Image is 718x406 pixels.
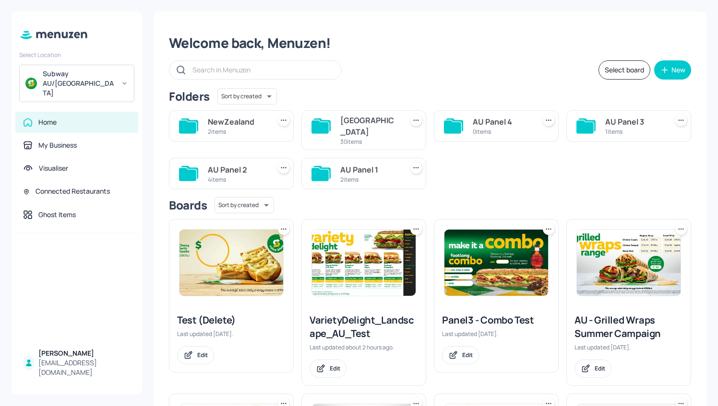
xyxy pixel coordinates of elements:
[671,67,685,73] div: New
[577,230,681,296] img: 2024-12-19-1734584245950k86txo84it.jpeg
[208,164,266,175] div: AU Panel 2
[310,343,418,351] div: Last updated about 2 hours ago.
[38,140,77,150] div: My Business
[340,175,399,184] div: 2 items
[473,116,531,128] div: AU Panel 4
[36,186,110,196] div: Connected Restaurants
[605,116,664,128] div: AU Panel 3
[208,175,266,184] div: 4 items
[598,60,650,80] button: Select board
[312,230,416,296] img: 2025-08-19-1755576046607q2w5mzvhylk.jpeg
[38,117,57,127] div: Home
[25,78,37,89] img: avatar
[177,313,286,327] div: Test (Delete)
[340,115,399,138] div: [GEOGRAPHIC_DATA]
[473,128,531,136] div: 0 items
[208,128,266,136] div: 2 items
[38,210,76,220] div: Ghost Items
[574,343,683,351] div: Last updated [DATE].
[310,313,418,340] div: VarietyDelight_Landscape_AU_Test
[39,163,68,173] div: Visualiser
[169,197,207,213] div: Boards
[215,196,274,215] div: Sort by created
[179,230,283,296] img: 2025-08-06-1754450030621rezxp7sluh.jpeg
[169,35,691,52] div: Welcome back, Menuzen!
[192,63,332,77] input: Search in Menuzen
[340,138,399,146] div: 30 items
[38,348,131,358] div: [PERSON_NAME]
[177,330,286,338] div: Last updated [DATE].
[605,128,664,136] div: 1 items
[38,358,131,377] div: [EMAIL_ADDRESS][DOMAIN_NAME]
[217,87,277,106] div: Sort by created
[595,364,605,372] div: Edit
[444,230,548,296] img: 2025-08-07-1754562241714zf1t2x7jm3b.jpeg
[654,60,691,80] button: New
[574,313,683,340] div: AU - Grilled Wraps Summer Campaign
[442,313,550,327] div: Panel3 - Combo Test
[43,69,115,98] div: Subway AU/[GEOGRAPHIC_DATA]
[462,351,473,359] div: Edit
[19,51,134,59] div: Select Location
[197,351,208,359] div: Edit
[442,330,550,338] div: Last updated [DATE].
[340,164,399,175] div: AU Panel 1
[169,89,210,104] div: Folders
[208,116,266,128] div: NewZealand
[330,364,340,372] div: Edit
